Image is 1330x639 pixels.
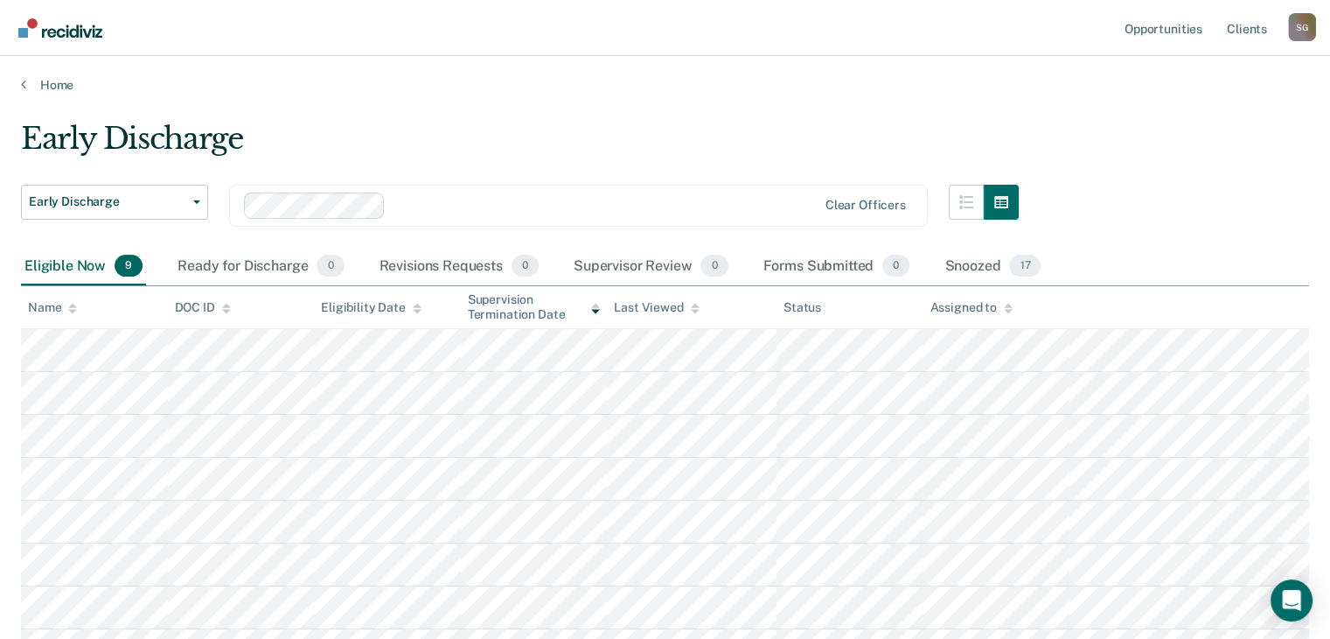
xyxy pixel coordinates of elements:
[941,248,1044,286] div: Snoozed17
[21,248,146,286] div: Eligible Now9
[468,292,601,322] div: Supervision Termination Date
[321,300,421,315] div: Eligibility Date
[175,300,231,315] div: DOC ID
[21,77,1309,93] a: Home
[614,300,699,315] div: Last Viewed
[18,18,102,38] img: Recidiviz
[1288,13,1316,41] button: Profile dropdown button
[760,248,914,286] div: Forms Submitted0
[21,121,1019,171] div: Early Discharge
[174,248,347,286] div: Ready for Discharge0
[1009,255,1041,277] span: 17
[825,198,906,213] div: Clear officers
[570,248,732,286] div: Supervisor Review0
[700,255,728,277] span: 0
[783,300,821,315] div: Status
[930,300,1012,315] div: Assigned to
[512,255,539,277] span: 0
[28,300,77,315] div: Name
[882,255,909,277] span: 0
[376,248,542,286] div: Revisions Requests0
[115,255,143,277] span: 9
[21,185,208,220] button: Early Discharge
[317,255,344,277] span: 0
[1271,579,1313,621] div: Open Intercom Messenger
[1288,13,1316,41] div: S G
[29,194,186,209] span: Early Discharge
